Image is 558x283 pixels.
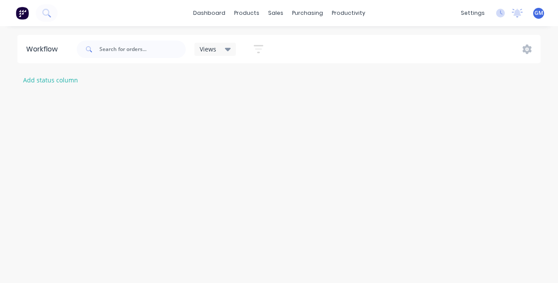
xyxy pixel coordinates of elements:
a: dashboard [189,7,230,20]
div: products [230,7,264,20]
div: purchasing [288,7,327,20]
div: sales [264,7,288,20]
div: Workflow [26,44,62,55]
div: productivity [327,7,370,20]
button: Add status column [19,74,83,86]
input: Search for orders... [99,41,186,58]
span: Views [200,44,216,54]
span: GM [534,9,543,17]
div: settings [456,7,489,20]
img: Factory [16,7,29,20]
